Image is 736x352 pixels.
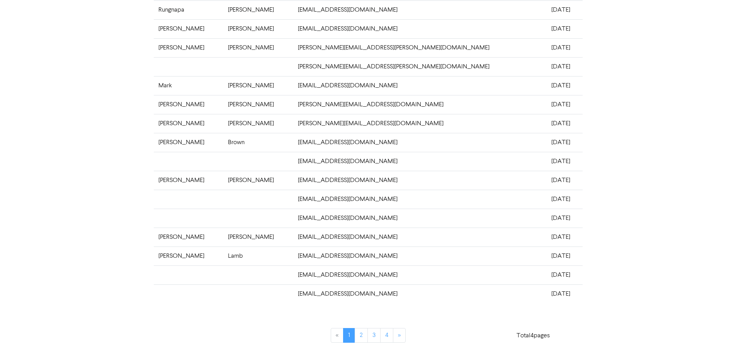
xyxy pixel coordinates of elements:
td: [EMAIL_ADDRESS][DOMAIN_NAME] [293,19,547,38]
td: [PERSON_NAME] [154,133,224,152]
td: [PERSON_NAME] [154,228,224,247]
td: [DATE] [547,152,582,171]
td: Lamb [223,247,293,265]
td: [PERSON_NAME] [154,38,224,57]
td: [PERSON_NAME][EMAIL_ADDRESS][PERSON_NAME][DOMAIN_NAME] [293,38,547,57]
iframe: Chat Widget [697,315,736,352]
td: Brown [223,133,293,152]
td: [DATE] [547,190,582,209]
td: [PERSON_NAME] [154,247,224,265]
td: [EMAIL_ADDRESS][DOMAIN_NAME] [293,152,547,171]
td: [DATE] [547,0,582,19]
td: [EMAIL_ADDRESS][DOMAIN_NAME] [293,284,547,303]
td: [PERSON_NAME] [223,0,293,19]
td: [DATE] [547,171,582,190]
td: [PERSON_NAME] [223,76,293,95]
td: [EMAIL_ADDRESS][DOMAIN_NAME] [293,171,547,190]
td: [EMAIL_ADDRESS][DOMAIN_NAME] [293,247,547,265]
td: [EMAIL_ADDRESS][DOMAIN_NAME] [293,228,547,247]
td: [PERSON_NAME] [154,114,224,133]
td: [PERSON_NAME][EMAIL_ADDRESS][PERSON_NAME][DOMAIN_NAME] [293,57,547,76]
td: [DATE] [547,76,582,95]
td: [PERSON_NAME] [154,19,224,38]
td: [DATE] [547,114,582,133]
td: [PERSON_NAME][EMAIL_ADDRESS][DOMAIN_NAME] [293,95,547,114]
td: [DATE] [547,57,582,76]
td: Rungnapa [154,0,224,19]
td: [DATE] [547,19,582,38]
td: [EMAIL_ADDRESS][DOMAIN_NAME] [293,133,547,152]
td: [DATE] [547,228,582,247]
td: [PERSON_NAME] [223,38,293,57]
td: [EMAIL_ADDRESS][DOMAIN_NAME] [293,76,547,95]
a: Page 1 is your current page [343,328,355,343]
td: [PERSON_NAME] [223,19,293,38]
p: Total 4 pages [517,331,550,340]
td: [DATE] [547,209,582,228]
td: [DATE] [547,95,582,114]
td: Mark [154,76,224,95]
td: [DATE] [547,38,582,57]
td: [EMAIL_ADDRESS][DOMAIN_NAME] [293,190,547,209]
td: [PERSON_NAME] [223,95,293,114]
td: [EMAIL_ADDRESS][DOMAIN_NAME] [293,209,547,228]
a: » [393,328,406,343]
td: [PERSON_NAME] [223,171,293,190]
td: [EMAIL_ADDRESS][DOMAIN_NAME] [293,0,547,19]
td: [DATE] [547,247,582,265]
td: [DATE] [547,284,582,303]
td: [PERSON_NAME] [223,114,293,133]
td: [PERSON_NAME] [154,171,224,190]
td: [PERSON_NAME] [223,228,293,247]
td: [EMAIL_ADDRESS][DOMAIN_NAME] [293,265,547,284]
a: Page 4 [380,328,393,343]
td: [DATE] [547,265,582,284]
td: [DATE] [547,133,582,152]
a: Page 2 [355,328,368,343]
td: [PERSON_NAME][EMAIL_ADDRESS][DOMAIN_NAME] [293,114,547,133]
td: [PERSON_NAME] [154,95,224,114]
a: Page 3 [367,328,381,343]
